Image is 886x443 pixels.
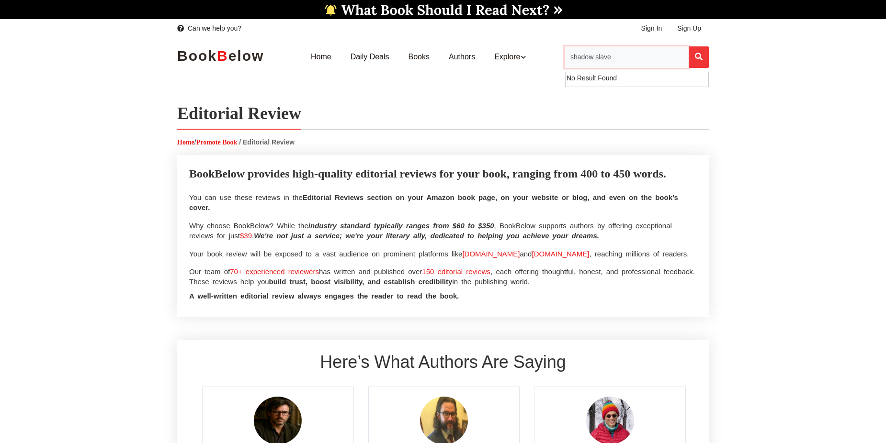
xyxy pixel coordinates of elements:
[439,42,485,72] a: Authors
[462,250,520,258] span: [DOMAIN_NAME]
[567,73,707,84] li: No Result Found
[670,20,709,37] a: Sign Up
[677,24,701,32] span: Sign Up
[641,24,662,32] span: Sign In
[485,42,535,72] a: Explore
[189,249,697,259] p: Your book review will be exposed to a vast audience on prominent platforms like and , reaching mi...
[177,46,264,69] a: BookBelow
[422,267,490,276] span: 150 editorial reviews
[217,48,228,64] b: B
[634,20,670,37] a: Sign In
[189,221,697,241] p: Why choose BookBelow? While the , BookBelow supports authors by offering exceptional reviews for ...
[689,46,709,68] button: Search
[565,46,689,68] input: Search for Books
[532,250,589,258] span: [DOMAIN_NAME]
[189,193,678,211] span: Editorial Reviews section on your Amazon book page, on your website or blog, and even on the book...
[189,192,697,213] p: You can use these reviews in the
[177,137,709,147] p: /
[341,42,399,72] a: Daily Deals
[399,42,439,72] a: Books
[177,139,194,146] a: Home
[240,232,252,240] span: $39
[301,42,341,72] a: Home
[177,103,301,130] h1: Editorial Review
[254,232,599,240] i: We're not just a service; we're your literary ally, dedicated to helping you achieve your dreams.
[189,352,697,372] h2: Here’s What Authors Are Saying
[189,266,697,287] p: Our team of has written and published over , each offering thoughtful, honest, and professional f...
[177,23,241,33] a: Can we help you?
[308,221,494,230] i: industry standard typically ranges from $60 to $350
[269,277,453,286] span: build trust, boost visibility, and establish credibility
[230,267,319,276] span: 70+ experienced reviewers
[196,139,238,146] a: Promote Book
[189,291,697,301] p: A well-written editorial review always engages the reader to read the book.
[239,138,295,146] span: / Editorial Review
[189,167,697,181] p: BookBelow provides high-quality editorial reviews for your book, ranging from 400 to 450 words.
